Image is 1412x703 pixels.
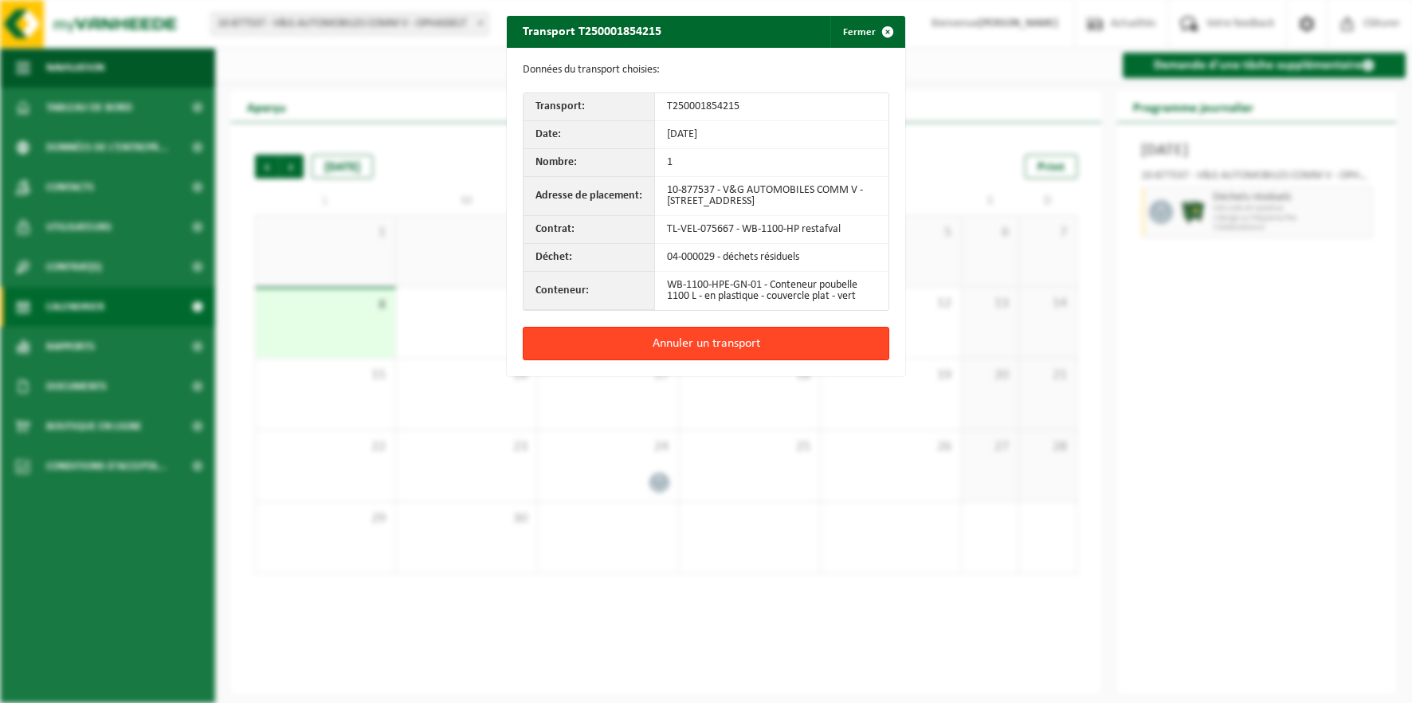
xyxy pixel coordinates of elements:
[655,244,888,272] td: 04-000029 - déchets résiduels
[524,177,655,216] th: Adresse de placement:
[830,16,904,48] button: Fermer
[655,177,888,216] td: 10-877537 - V&G AUTOMOBILES COMM V - [STREET_ADDRESS]
[655,272,888,310] td: WB-1100-HPE-GN-01 - Conteneur poubelle 1100 L - en plastique - couvercle plat - vert
[523,64,889,77] p: Données du transport choisies:
[655,216,888,244] td: TL-VEL-075667 - WB-1100-HP restafval
[523,327,889,360] button: Annuler un transport
[524,216,655,244] th: Contrat:
[507,16,677,46] h2: Transport T250001854215
[655,93,888,121] td: T250001854215
[524,149,655,177] th: Nombre:
[524,272,655,310] th: Conteneur:
[655,121,888,149] td: [DATE]
[655,149,888,177] td: 1
[524,244,655,272] th: Déchet:
[524,121,655,149] th: Date:
[524,93,655,121] th: Transport:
